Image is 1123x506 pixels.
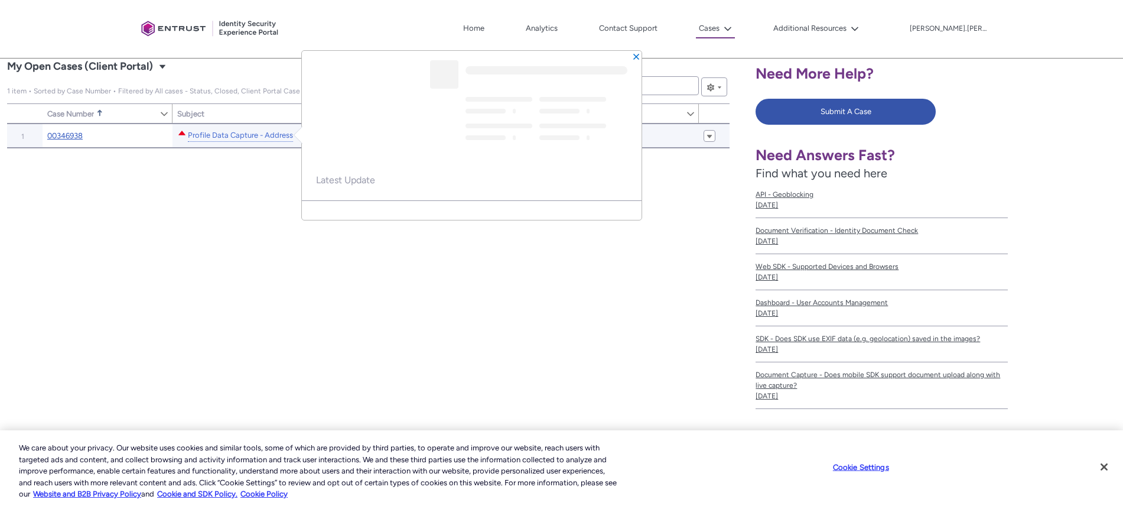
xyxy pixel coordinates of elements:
button: User Profile hank.hsu [909,22,987,34]
div: We care about your privacy. Our website uses cookies and similar tools, some of which are provide... [19,442,618,500]
lightning-formatted-date-time: [DATE] [756,273,778,281]
a: Contact Support [596,20,660,37]
button: Cases [696,20,735,38]
span: Document Capture - Does mobile SDK support document upload along with live capture? [756,369,1008,391]
span: Document Verification - Identity Document Check [756,225,1008,236]
button: Close [1091,454,1117,480]
iframe: Qualified Messenger [913,232,1123,506]
div: My Open Cases (Client Portal)|Cases|List View [7,48,730,459]
a: More information about our cookie policy., opens in a new tab [33,489,141,498]
lightning-formatted-date-time: [DATE] [756,345,778,353]
header: Highlights panel header [302,51,642,160]
button: Additional Resources [770,20,862,37]
h1: Need Answers Fast? [756,146,1008,164]
button: Cookie Settings [824,456,898,479]
lightning-formatted-date-time: [DATE] [756,392,778,400]
a: 00346938 [47,130,83,142]
span: Web SDK - Supported Devices and Browsers [756,261,1008,272]
span: API - Geoblocking [756,189,1008,200]
lightning-formatted-date-time: [DATE] [756,309,778,317]
span: Dashboard - User Accounts Management [756,297,1008,308]
span: Latest Update [316,174,627,186]
lightning-formatted-date-time: [DATE] [756,237,778,245]
span: Case Number [47,109,94,118]
span: Need More Help? [756,64,874,82]
button: List View Controls [701,77,727,96]
span: My Open Cases (Client Portal) [7,87,328,95]
a: Cookie Policy [240,489,288,498]
span: My Open Cases (Client Portal) [7,57,153,76]
a: Home [460,20,487,37]
a: Profile Data Capture - Address [188,129,293,142]
lightning-icon: Escalated [177,128,187,138]
span: Find what you need here [756,166,887,180]
button: Close [632,52,640,60]
button: Submit A Case [756,99,936,125]
button: Select a List View: Cases [155,59,170,73]
span: SDK - Does SDK use EXIF data (e.g. geolocation) saved in the images? [756,333,1008,344]
table: My Open Cases (Client Portal) [7,124,730,148]
p: [PERSON_NAME].[PERSON_NAME] [910,25,987,33]
a: Analytics, opens in new tab [523,20,561,37]
lightning-formatted-date-time: [DATE] [756,201,778,209]
a: Cookie and SDK Policy. [157,489,237,498]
